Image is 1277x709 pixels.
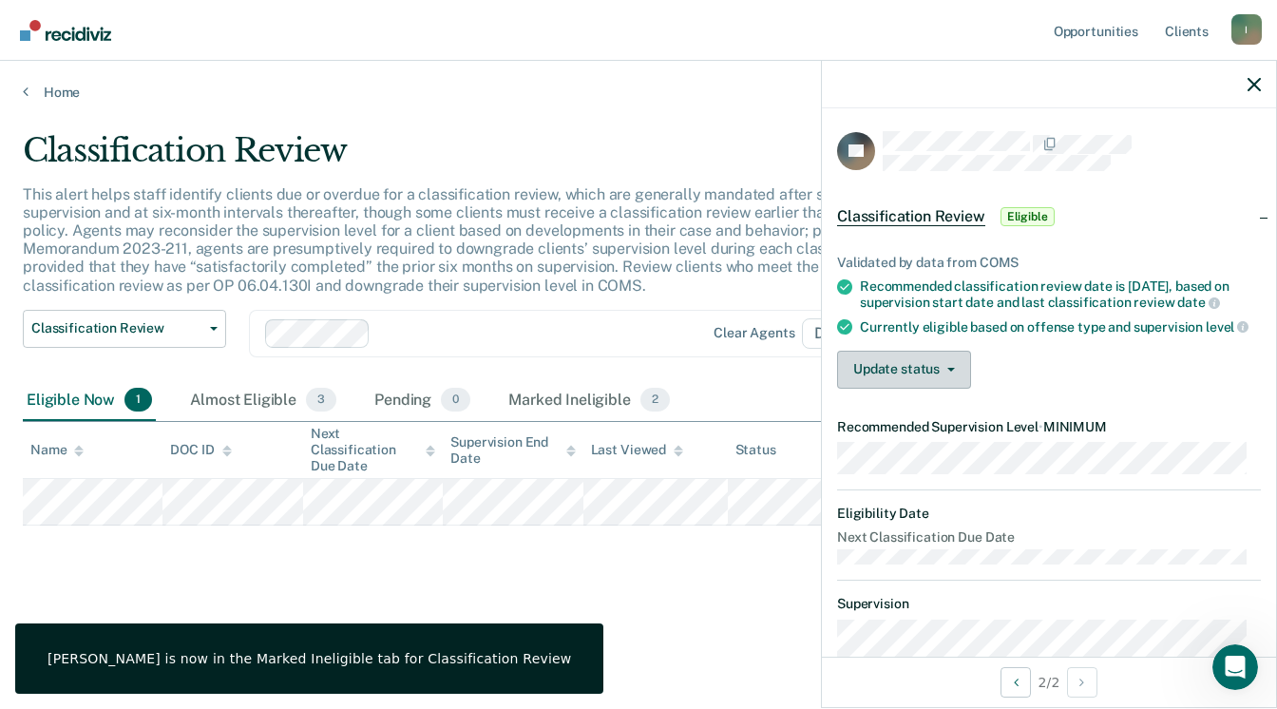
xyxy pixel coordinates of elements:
span: 2 [640,388,670,412]
div: Currently eligible based on offense type and supervision [860,318,1261,335]
button: Profile dropdown button [1231,14,1262,45]
dt: Recommended Supervision Level MINIMUM [837,419,1261,435]
a: Home [23,84,1254,101]
div: Almost Eligible [186,380,340,422]
button: Next Opportunity [1067,667,1097,698]
button: Messages [190,534,380,610]
span: 3 [306,388,336,412]
div: Validated by data from COMS [837,255,1261,271]
dt: Eligibility Date [837,506,1261,522]
img: Recidiviz [20,20,111,41]
div: Classification Review [23,131,981,185]
span: • [1039,419,1043,434]
span: 1 [124,388,152,412]
span: Classification Review [837,207,985,226]
button: Update status [837,351,971,389]
div: Clear agents [714,325,794,341]
img: Profile image for Rajan [186,30,224,68]
div: Name [30,442,84,458]
div: Profile image for Krysty [258,30,296,68]
p: How can we help? [38,264,342,297]
div: Eligible Now [23,380,156,422]
div: Close [327,30,361,65]
iframe: Intercom live chat [1212,644,1258,690]
p: Hi [EMAIL_ADDRESS][US_STATE][DOMAIN_NAME] 👋 [38,135,342,264]
img: Profile image for Naomi [222,30,260,68]
div: DOC ID [170,442,231,458]
div: Send us a message [19,320,361,373]
span: date [1177,295,1219,310]
span: Home [73,582,116,595]
p: This alert helps staff identify clients due or overdue for a classification review, which are gen... [23,185,946,295]
div: Status [735,442,776,458]
div: Marked Ineligible [505,380,674,422]
div: Send us a message [39,336,317,356]
img: logo [38,36,143,67]
span: 0 [441,388,470,412]
dt: Supervision [837,596,1261,612]
div: 2 / 2 [822,657,1276,707]
span: Classification Review [31,320,202,336]
div: Supervision End Date [450,434,575,467]
dt: Next Classification Due Date [837,529,1261,546]
button: Previous Opportunity [1001,667,1031,698]
div: I [1231,14,1262,45]
div: Recommended classification review date is [DATE], based on supervision start date and last classi... [860,278,1261,311]
span: D8 [802,318,862,349]
div: Classification ReviewEligible [822,186,1276,247]
span: level [1206,319,1248,335]
span: Eligible [1001,207,1055,226]
div: Last Viewed [591,442,683,458]
div: Next Classification Due Date [311,426,435,473]
div: Pending [371,380,474,422]
div: [PERSON_NAME] is now in the Marked Ineligible tab for Classification Review [48,650,571,667]
span: Messages [253,582,318,595]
